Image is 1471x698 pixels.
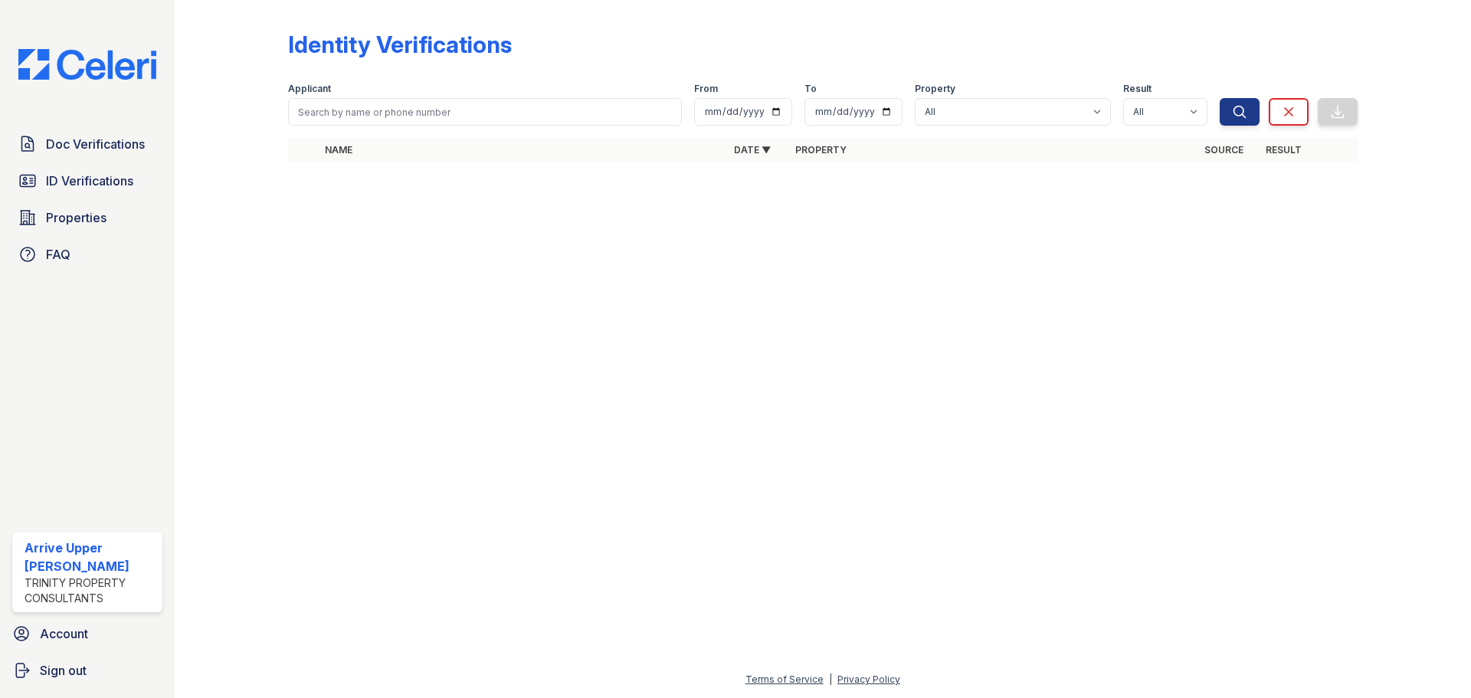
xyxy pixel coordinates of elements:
[25,575,156,606] div: Trinity Property Consultants
[12,165,162,196] a: ID Verifications
[1266,144,1302,156] a: Result
[288,83,331,95] label: Applicant
[12,129,162,159] a: Doc Verifications
[46,172,133,190] span: ID Verifications
[694,83,718,95] label: From
[40,661,87,680] span: Sign out
[915,83,955,95] label: Property
[46,208,106,227] span: Properties
[25,539,156,575] div: Arrive Upper [PERSON_NAME]
[12,202,162,233] a: Properties
[829,673,832,685] div: |
[734,144,771,156] a: Date ▼
[745,673,824,685] a: Terms of Service
[46,245,70,264] span: FAQ
[6,618,169,649] a: Account
[795,144,847,156] a: Property
[804,83,817,95] label: To
[6,655,169,686] a: Sign out
[12,239,162,270] a: FAQ
[6,49,169,80] img: CE_Logo_Blue-a8612792a0a2168367f1c8372b55b34899dd931a85d93a1a3d3e32e68fde9ad4.png
[46,135,145,153] span: Doc Verifications
[40,624,88,643] span: Account
[1123,83,1152,95] label: Result
[1204,144,1243,156] a: Source
[325,144,352,156] a: Name
[288,98,682,126] input: Search by name or phone number
[837,673,900,685] a: Privacy Policy
[288,31,512,58] div: Identity Verifications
